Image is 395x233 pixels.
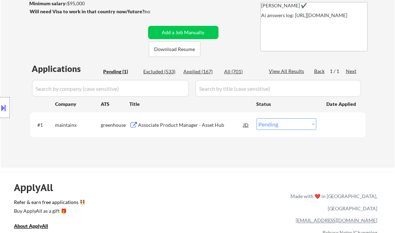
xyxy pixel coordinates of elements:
div: Buy ApplyAll as a gift 🎁 [14,209,84,213]
div: Next [346,68,357,75]
div: All (701) [225,68,259,75]
input: Search by title (case sensitive) [196,80,361,97]
u: About ApplyAll [14,223,48,229]
div: 1 / 1 [330,68,346,75]
a: Refer & earn free applications 👯‍♀️ [14,200,145,207]
button: Download Resume [149,41,200,57]
div: no [145,8,165,15]
a: About ApplyAll [14,223,58,231]
a: [EMAIL_ADDRESS][DOMAIN_NAME] [296,218,378,224]
div: Back [314,68,326,75]
a: Buy ApplyAll as a gift 🎁 [14,207,84,216]
strong: Will need Visa to work in that country now/future?: [30,8,146,14]
div: Title [130,101,250,108]
div: ApplyAll [14,182,61,194]
div: Status [257,97,317,110]
div: Applied (167) [184,68,219,75]
div: JD [243,118,250,131]
div: Associate Product Manager - Asset Hub [138,122,244,129]
strong: Minimum salary: [30,0,67,6]
div: Made with ❤️ in [GEOGRAPHIC_DATA], [GEOGRAPHIC_DATA] [288,190,378,214]
div: Excluded (533) [144,68,178,75]
div: View All Results [269,68,306,75]
button: Add a Job Manually [148,26,219,39]
div: Date Applied [327,101,357,108]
